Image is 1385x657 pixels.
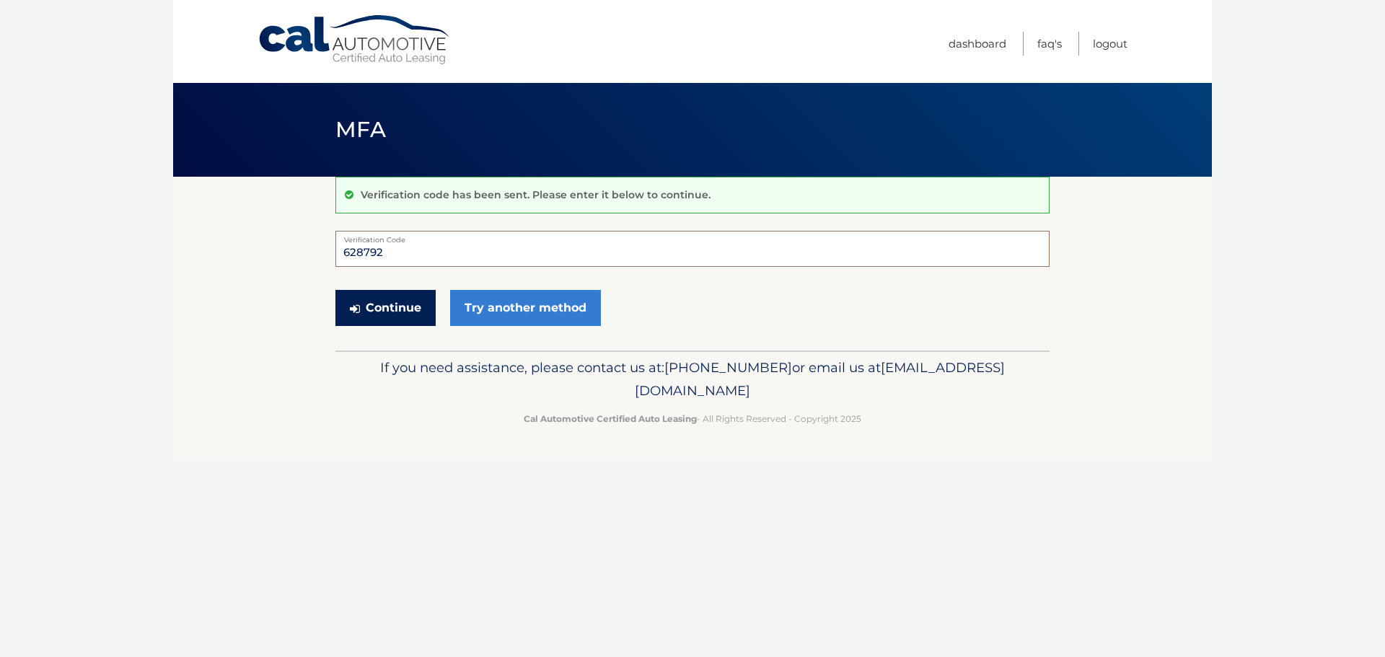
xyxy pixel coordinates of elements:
[524,413,697,424] strong: Cal Automotive Certified Auto Leasing
[335,231,1050,242] label: Verification Code
[345,356,1040,402] p: If you need assistance, please contact us at: or email us at
[1037,32,1062,56] a: FAQ's
[1093,32,1127,56] a: Logout
[635,359,1005,399] span: [EMAIL_ADDRESS][DOMAIN_NAME]
[345,411,1040,426] p: - All Rights Reserved - Copyright 2025
[335,116,386,143] span: MFA
[258,14,452,66] a: Cal Automotive
[335,231,1050,267] input: Verification Code
[335,290,436,326] button: Continue
[450,290,601,326] a: Try another method
[361,188,711,201] p: Verification code has been sent. Please enter it below to continue.
[949,32,1006,56] a: Dashboard
[664,359,792,376] span: [PHONE_NUMBER]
